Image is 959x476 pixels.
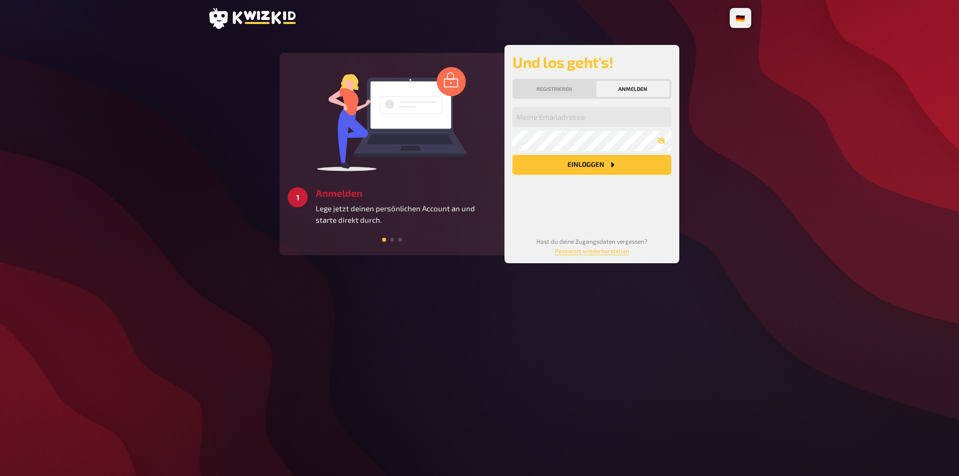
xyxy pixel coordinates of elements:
[317,66,467,171] img: log in
[732,10,749,26] li: 🇩🇪
[316,203,496,225] p: Lege jetzt deinen persönlichen Account an und starte direkt durch.
[288,187,308,207] div: 1
[512,53,671,71] h2: Und los geht's!
[555,247,629,254] a: Passwort wiederherstellen
[514,81,594,97] button: Registrieren
[512,107,671,127] input: Meine Emailadresse
[536,238,647,254] small: Hast du deine Zugangsdaten vergessen?
[596,81,669,97] button: Anmelden
[316,187,496,199] h3: Anmelden
[512,155,671,175] button: Einloggen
